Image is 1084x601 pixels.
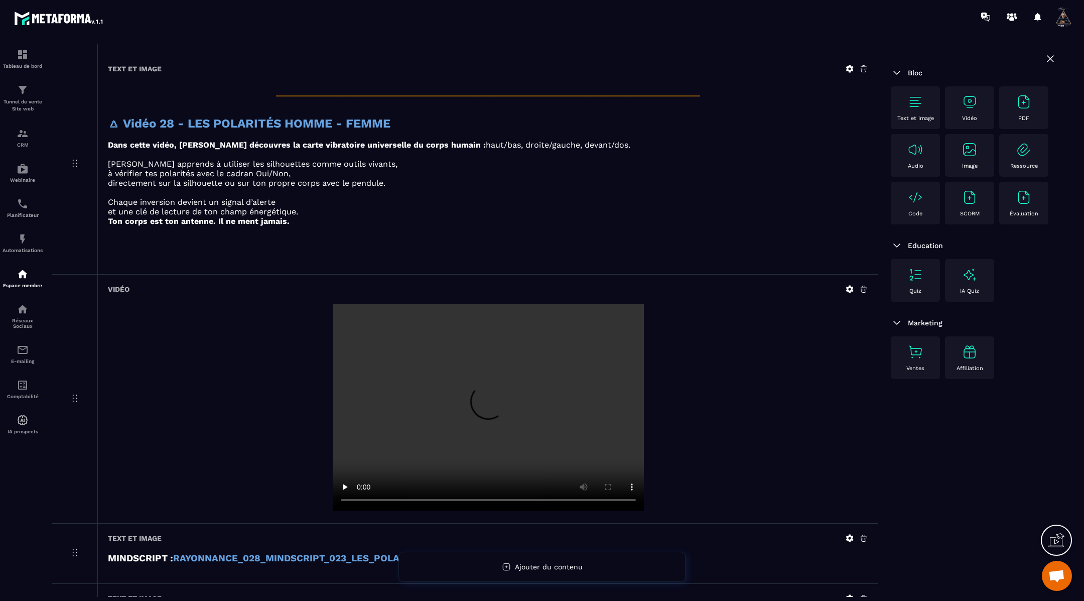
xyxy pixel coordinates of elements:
p: Espace membre [3,283,43,288]
img: text-image no-wra [1016,142,1032,158]
strong: 🜂 Vidéo 28 - LES POLARITÉS HOMME - FEMME [108,116,390,131]
p: Affiliation [957,365,983,372]
img: text-image no-wra [962,94,978,110]
span: haut/bas, droite/gauche, devant/dos. [486,140,630,150]
p: Text et image [897,115,934,122]
a: accountantaccountantComptabilité [3,372,43,407]
a: formationformationCRM [3,120,43,155]
p: Ressource [1010,163,1038,169]
p: Audio [908,163,923,169]
img: formation [17,84,29,96]
p: E-mailing [3,358,43,364]
img: arrow-down [891,67,903,79]
a: automationsautomationsEspace membre [3,261,43,296]
img: text-image no-wra [962,142,978,158]
span: directement sur la silhouette ou sur ton propre corps avec le pendule. [108,178,385,188]
a: RAYONNANCE_028_MINDSCRIPT_023_LES_POLARITÉS_HOMME_FEMME [173,553,509,564]
img: text-image [962,344,978,360]
img: text-image no-wra [907,142,923,158]
img: formation [17,128,29,140]
a: automationsautomationsAutomatisations [3,225,43,261]
img: social-network [17,303,29,315]
img: text-image no-wra [907,267,923,283]
p: Comptabilité [3,394,43,399]
p: Code [908,210,922,217]
p: Vidéo [962,115,977,122]
strong: Ton corps est ton antenne. Il ne ment jamais. [108,216,290,226]
span: Chaque inversion devient un signal d’alerte [108,197,276,207]
span: Bloc [908,69,922,77]
p: Tableau de bord [3,63,43,69]
img: automations [17,233,29,245]
p: Tunnel de vente Site web [3,98,43,112]
p: Quiz [909,288,921,294]
p: Évaluation [1010,210,1038,217]
a: emailemailE-mailing [3,336,43,372]
p: CRM [3,142,43,148]
a: formationformationTunnel de vente Site web [3,76,43,120]
p: Automatisations [3,248,43,253]
img: automations [17,414,29,426]
h6: Text et image [108,534,162,542]
strong: MINDSCRIPT : [108,553,173,564]
a: automationsautomationsWebinaire [3,155,43,190]
a: formationformationTableau de bord [3,41,43,76]
img: logo [14,9,104,27]
p: Webinaire [3,177,43,183]
img: automations [17,268,29,280]
span: Marketing [908,319,942,327]
span: _________________________________________________________________ [276,83,700,97]
img: text-image no-wra [907,94,923,110]
p: IA prospects [3,429,43,434]
p: Réseaux Sociaux [3,318,43,329]
span: Education [908,242,943,250]
span: à vérifier tes polarités avec le cadran Oui/Non, [108,169,291,178]
img: text-image [962,267,978,283]
img: accountant [17,379,29,391]
a: social-networksocial-networkRéseaux Sociaux [3,296,43,336]
img: arrow-down [891,239,903,252]
img: scheduler [17,198,29,210]
span: Ajouter du contenu [515,563,583,571]
img: text-image no-wra [907,344,923,360]
p: Planificateur [3,212,43,218]
img: text-image no-wra [1016,94,1032,110]
img: automations [17,163,29,175]
p: Ventes [906,365,924,372]
p: PDF [1018,115,1029,122]
a: Ouvrir le chat [1042,561,1072,591]
img: text-image no-wra [907,189,923,205]
h6: Vidéo [108,285,129,293]
img: text-image no-wra [962,189,978,205]
p: Image [962,163,978,169]
h6: Text et image [108,65,162,73]
span: [PERSON_NAME] apprends à utiliser les silhouettes comme outils vivants, [108,159,397,169]
img: formation [17,49,29,61]
img: text-image no-wra [1016,189,1032,205]
p: SCORM [960,210,980,217]
img: arrow-down [891,317,903,329]
strong: Dans cette vidéo, [PERSON_NAME] découvres la carte vibratoire universelle du corps humain : [108,140,486,150]
p: IA Quiz [960,288,979,294]
span: et une clé de lecture de ton champ énergétique. [108,207,298,216]
img: email [17,344,29,356]
a: schedulerschedulerPlanificateur [3,190,43,225]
